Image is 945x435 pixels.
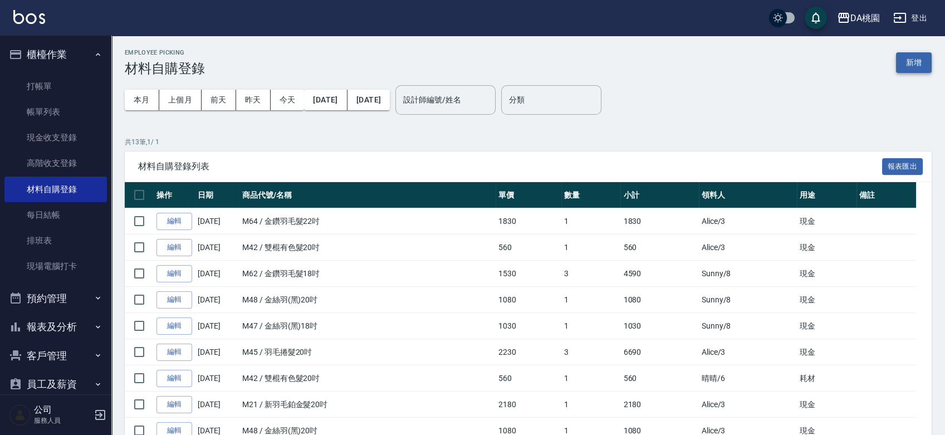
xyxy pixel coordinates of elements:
[561,208,621,234] td: 1
[699,365,797,392] td: 晴晴 /6
[159,90,202,110] button: 上個月
[195,261,239,287] td: [DATE]
[195,287,239,313] td: [DATE]
[496,339,561,365] td: 2230
[561,313,621,339] td: 1
[620,234,698,261] td: 560
[797,339,856,365] td: 現金
[239,313,496,339] td: M47 / 金絲羽(黑)18吋
[125,90,159,110] button: 本月
[4,125,107,150] a: 現金收支登錄
[496,208,561,234] td: 1830
[271,90,305,110] button: 今天
[496,365,561,392] td: 560
[699,261,797,287] td: Sunny /8
[125,61,205,76] h3: 材料自購登錄
[125,137,932,147] p: 共 13 筆, 1 / 1
[195,208,239,234] td: [DATE]
[239,365,496,392] td: M42 / 雙棍有色髮20吋
[620,365,698,392] td: 560
[202,90,236,110] button: 前天
[620,208,698,234] td: 1830
[4,177,107,202] a: 材料自購登錄
[156,265,192,282] a: 編輯
[561,287,621,313] td: 1
[4,284,107,313] button: 預約管理
[239,234,496,261] td: M42 / 雙棍有色髮20吋
[195,182,239,208] th: 日期
[156,317,192,335] a: 編輯
[561,392,621,418] td: 1
[561,182,621,208] th: 數量
[496,261,561,287] td: 1530
[850,11,880,25] div: DA桃園
[195,234,239,261] td: [DATE]
[699,392,797,418] td: Alice /3
[496,182,561,208] th: 單價
[156,370,192,387] a: 編輯
[797,234,856,261] td: 現金
[561,234,621,261] td: 1
[236,90,271,110] button: 昨天
[9,404,31,426] img: Person
[195,339,239,365] td: [DATE]
[347,90,390,110] button: [DATE]
[239,208,496,234] td: M64 / 金鑽羽毛髮22吋
[34,416,91,426] p: 服務人員
[699,339,797,365] td: Alice /3
[4,370,107,399] button: 員工及薪資
[156,291,192,309] a: 編輯
[620,392,698,418] td: 2180
[239,182,496,208] th: 商品代號/名稱
[4,253,107,279] a: 現場電腦打卡
[496,313,561,339] td: 1030
[138,161,882,172] span: 材料自購登錄列表
[496,234,561,261] td: 560
[797,287,856,313] td: 現金
[496,392,561,418] td: 2180
[896,57,932,67] a: 新增
[4,99,107,125] a: 帳單列表
[4,312,107,341] button: 報表及分析
[304,90,347,110] button: [DATE]
[896,52,932,73] button: 新增
[561,365,621,392] td: 1
[620,313,698,339] td: 1030
[797,208,856,234] td: 現金
[239,339,496,365] td: M45 / 羽毛捲髮20吋
[699,208,797,234] td: Alice /3
[882,160,923,171] a: 報表匯出
[699,313,797,339] td: Sunny /8
[699,287,797,313] td: Sunny /8
[620,287,698,313] td: 1080
[156,213,192,230] a: 編輯
[797,392,856,418] td: 現金
[239,392,496,418] td: M21 / 新羽毛鉑金髮20吋
[239,287,496,313] td: M48 / 金絲羽(黑)20吋
[4,40,107,69] button: 櫃檯作業
[4,341,107,370] button: 客戶管理
[13,10,45,24] img: Logo
[239,261,496,287] td: M62 / 金鑽羽毛髮18吋
[4,202,107,228] a: 每日結帳
[195,313,239,339] td: [DATE]
[797,182,856,208] th: 用途
[561,339,621,365] td: 3
[4,74,107,99] a: 打帳單
[34,404,91,416] h5: 公司
[195,365,239,392] td: [DATE]
[496,287,561,313] td: 1080
[195,392,239,418] td: [DATE]
[797,261,856,287] td: 現金
[797,313,856,339] td: 現金
[833,7,884,30] button: DA桃園
[620,339,698,365] td: 6690
[882,158,923,175] button: 報表匯出
[156,344,192,361] a: 編輯
[620,261,698,287] td: 4590
[889,8,932,28] button: 登出
[699,234,797,261] td: Alice /3
[156,239,192,256] a: 編輯
[4,228,107,253] a: 排班表
[156,396,192,413] a: 編輯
